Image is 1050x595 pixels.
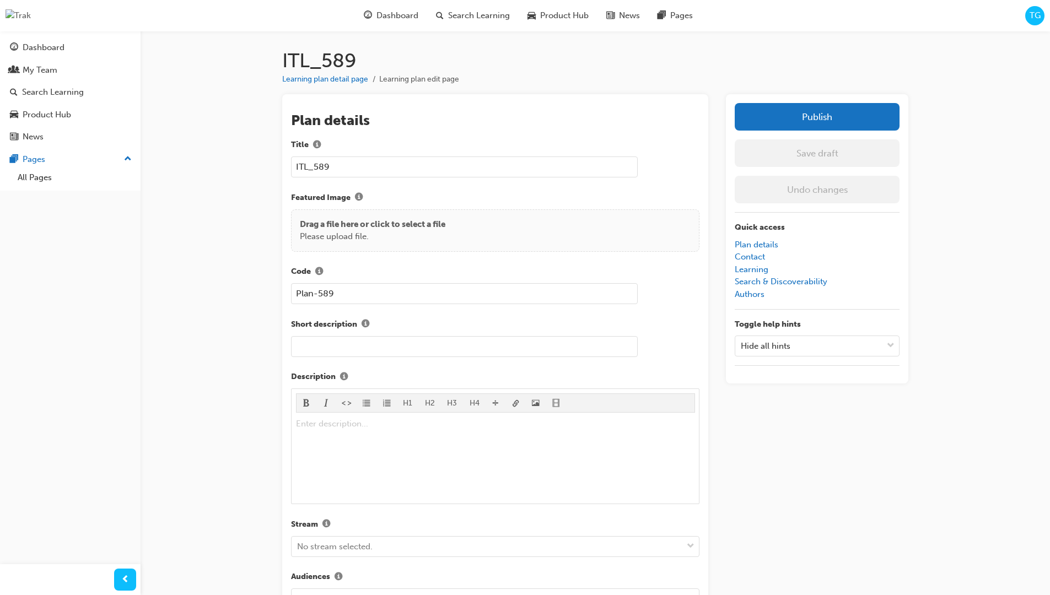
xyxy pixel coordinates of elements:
a: Search Learning [4,82,136,102]
a: pages-iconPages [649,4,702,27]
button: TG [1025,6,1044,25]
a: search-iconSearch Learning [427,4,519,27]
label: Stream [291,517,699,532]
span: news-icon [10,132,18,142]
div: My Team [23,64,57,77]
a: All Pages [13,169,136,186]
span: format_italic-icon [322,399,330,409]
a: My Team [4,60,136,80]
img: Trak [6,9,31,22]
span: news-icon [606,9,615,23]
span: Search Learning [448,9,510,22]
div: Hide all hints [741,339,790,352]
button: Save draft [735,139,900,167]
span: people-icon [10,66,18,75]
button: format_italic-icon [316,394,337,412]
p: Drag a file here or click to select a file [300,218,445,231]
span: format_bold-icon [303,399,310,409]
span: up-icon [124,152,132,166]
h1: ITL_589 [282,48,908,73]
p: Toggle help hints [735,318,900,331]
span: info-icon [322,520,330,529]
button: H1 [397,394,419,412]
button: Audiences [330,570,347,585]
span: format_ol-icon [383,399,391,409]
div: News [23,131,44,143]
a: car-iconProduct Hub [519,4,597,27]
span: pages-icon [658,9,666,23]
span: Audiences [291,571,330,583]
button: Pages [4,149,136,170]
a: Dashboard [4,37,136,58]
button: Publish [735,103,900,131]
span: Pages [670,9,693,22]
p: Please upload file. [300,230,445,243]
label: Code [291,265,699,279]
button: format_ul-icon [357,394,377,412]
button: Short description [357,317,374,332]
span: info-icon [315,268,323,277]
span: guage-icon [364,9,372,23]
span: image-icon [532,399,540,409]
span: prev-icon [121,573,130,587]
a: news-iconNews [597,4,649,27]
span: car-icon [10,110,18,120]
span: info-icon [340,373,348,382]
a: Authors [735,289,764,299]
span: down-icon [887,339,895,353]
button: divider-icon [486,394,506,412]
div: Product Hub [23,109,71,121]
button: H3 [441,394,464,412]
div: Search Learning [22,86,84,99]
span: News [619,9,640,22]
span: search-icon [10,88,18,98]
div: Drag a file here or click to select a filePlease upload file. [291,209,699,252]
div: Pages [23,153,45,166]
span: video-icon [552,399,560,409]
a: Contact [735,252,765,262]
a: Product Hub [4,105,136,125]
button: Code [311,265,327,279]
span: search-icon [436,9,444,23]
span: info-icon [362,320,369,329]
button: format_ol-icon [377,394,397,412]
button: Undo changes [735,176,900,203]
button: image-icon [526,394,546,412]
button: format_bold-icon [297,394,317,412]
button: Stream [318,517,335,532]
button: H2 [419,394,441,412]
span: info-icon [313,141,321,150]
button: DashboardMy TeamSearch LearningProduct HubNews [4,35,136,149]
span: Product Hub [540,9,589,22]
span: divider-icon [492,399,499,409]
button: format_monospace-icon [337,394,357,412]
div: Dashboard [23,41,64,54]
span: TG [1030,9,1041,22]
button: H4 [464,394,486,412]
span: car-icon [527,9,536,23]
a: News [4,127,136,147]
div: No stream selected. [297,540,373,553]
button: Description [336,370,352,385]
label: Featured Image [291,191,699,205]
button: link-icon [506,394,526,412]
button: Title [309,138,325,153]
a: Learning plan detail page [282,74,368,84]
span: format_monospace-icon [343,399,351,409]
span: info-icon [355,193,363,203]
a: Plan details [735,240,778,250]
span: format_ul-icon [363,399,370,409]
span: pages-icon [10,155,18,165]
span: Dashboard [376,9,418,22]
span: link-icon [512,399,520,409]
a: guage-iconDashboard [355,4,427,27]
label: Title [291,138,699,153]
li: Learning plan edit page [379,73,459,86]
a: Learning [735,264,768,274]
span: down-icon [687,539,694,554]
button: Featured Image [351,191,367,205]
label: Short description [291,317,699,332]
p: Quick access [735,221,900,234]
